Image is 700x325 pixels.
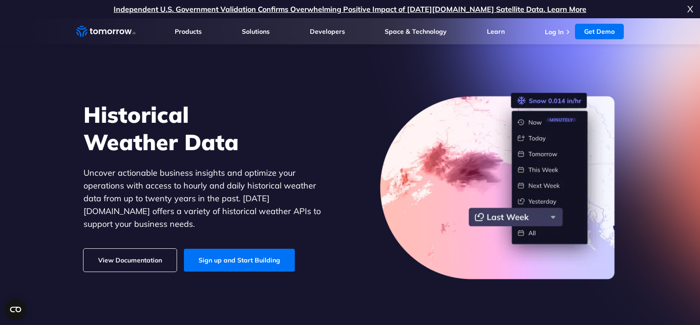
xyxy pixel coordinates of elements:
button: Open CMP widget [5,299,26,320]
a: Independent U.S. Government Validation Confirms Overwhelming Positive Impact of [DATE][DOMAIN_NAM... [114,5,586,14]
a: Sign up and Start Building [184,249,295,272]
a: Space & Technology [385,27,447,36]
a: View Documentation [84,249,177,272]
a: Home link [76,25,136,38]
a: Products [175,27,202,36]
p: Uncover actionable business insights and optimize your operations with access to hourly and daily... [84,167,334,231]
h1: Historical Weather Data [84,101,334,156]
img: historical-weather-data.png.webp [380,93,616,280]
a: Learn [487,27,505,36]
a: Log In [545,28,564,36]
a: Get Demo [575,24,624,39]
a: Developers [310,27,345,36]
a: Solutions [242,27,270,36]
